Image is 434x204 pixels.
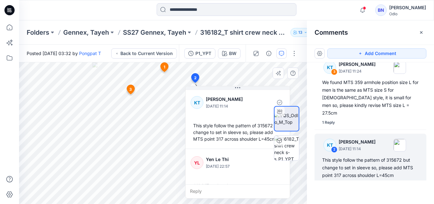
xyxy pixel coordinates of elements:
[323,61,336,74] div: KT
[389,4,426,11] div: [PERSON_NAME]
[111,48,177,59] button: Back to Current Version
[290,28,310,37] button: 13
[206,163,258,170] p: [DATE] 22:57
[194,75,197,81] span: 2
[275,112,299,125] img: VQS_Odlo_M_Top
[339,146,376,152] p: [DATE] 11:14
[186,184,290,198] div: Reply
[322,79,419,117] div: We found MTS 359 armhole position size L for men is the same as MTS size S for [DEMOGRAPHIC_DATA]...
[129,87,132,92] span: 3
[164,64,165,70] span: 1
[323,139,336,151] div: KT
[331,69,337,75] div: 3
[274,136,299,160] img: 316182_T shirt crew neck s-s_P1_YPT BW
[63,28,109,37] a: Gennex, Tayeh
[27,50,101,57] span: Posted [DATE] 03:32 by
[339,60,376,68] p: [PERSON_NAME]
[123,28,186,37] a: SS27 Gennex, Tayeh
[339,68,376,74] p: [DATE] 11:24
[27,28,49,37] a: Folders
[264,48,274,59] button: Details
[191,120,285,145] div: This style follow the pattern of 315672 but change to set in sleeve so, please add MTS point 317 ...
[322,156,419,179] div: This style follow the pattern of 315672 but change to set in sleeve so, please add MTS point 317 ...
[195,50,211,57] div: P1_YPT
[327,48,426,59] button: Add Comment
[339,138,376,146] p: [PERSON_NAME]
[206,156,258,163] p: Yen Le Thi
[191,96,203,109] div: KT
[79,51,101,56] a: Pongpat T
[315,29,348,36] h2: Comments
[206,103,258,109] p: [DATE] 11:14
[191,180,285,192] div: OK, MT updated
[375,4,387,16] div: BN
[389,11,426,16] div: Odlo
[218,48,241,59] button: BW
[206,95,258,103] p: [PERSON_NAME]
[184,48,215,59] button: P1_YPT
[200,28,288,37] p: 316182_T shirt crew neck s-s_P1_YPT
[331,146,337,153] div: 2
[322,119,335,126] div: 1 Reply
[298,29,302,36] p: 13
[191,156,203,169] div: YL
[229,50,236,57] div: BW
